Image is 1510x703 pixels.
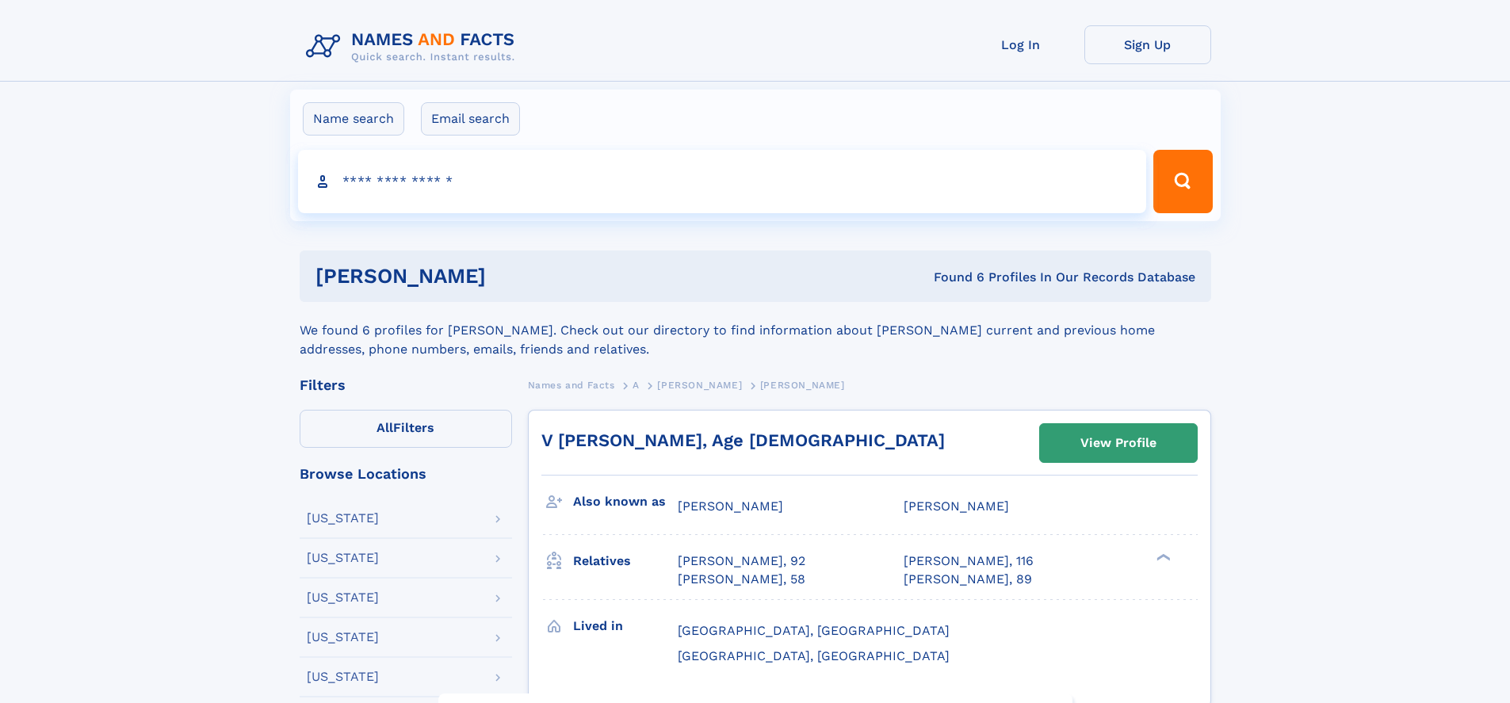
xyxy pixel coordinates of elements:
[678,571,805,588] a: [PERSON_NAME], 58
[421,102,520,136] label: Email search
[904,552,1034,570] a: [PERSON_NAME], 116
[307,631,379,644] div: [US_STATE]
[678,552,805,570] a: [PERSON_NAME], 92
[633,380,640,391] span: A
[300,302,1211,359] div: We found 6 profiles for [PERSON_NAME]. Check out our directory to find information about [PERSON_...
[709,269,1195,286] div: Found 6 Profiles In Our Records Database
[1084,25,1211,64] a: Sign Up
[315,266,710,286] h1: [PERSON_NAME]
[573,548,678,575] h3: Relatives
[1040,424,1197,462] a: View Profile
[307,591,379,604] div: [US_STATE]
[678,623,950,638] span: [GEOGRAPHIC_DATA], [GEOGRAPHIC_DATA]
[307,512,379,525] div: [US_STATE]
[300,378,512,392] div: Filters
[657,380,742,391] span: [PERSON_NAME]
[760,380,845,391] span: [PERSON_NAME]
[298,150,1147,213] input: search input
[541,430,945,450] a: V [PERSON_NAME], Age [DEMOGRAPHIC_DATA]
[300,410,512,448] label: Filters
[1080,425,1156,461] div: View Profile
[904,571,1032,588] a: [PERSON_NAME], 89
[1153,552,1172,563] div: ❯
[573,488,678,515] h3: Also known as
[307,671,379,683] div: [US_STATE]
[678,648,950,663] span: [GEOGRAPHIC_DATA], [GEOGRAPHIC_DATA]
[300,25,528,68] img: Logo Names and Facts
[528,375,615,395] a: Names and Facts
[303,102,404,136] label: Name search
[377,420,393,435] span: All
[573,613,678,640] h3: Lived in
[300,467,512,481] div: Browse Locations
[633,375,640,395] a: A
[1153,150,1212,213] button: Search Button
[958,25,1084,64] a: Log In
[678,499,783,514] span: [PERSON_NAME]
[307,552,379,564] div: [US_STATE]
[657,375,742,395] a: [PERSON_NAME]
[904,499,1009,514] span: [PERSON_NAME]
